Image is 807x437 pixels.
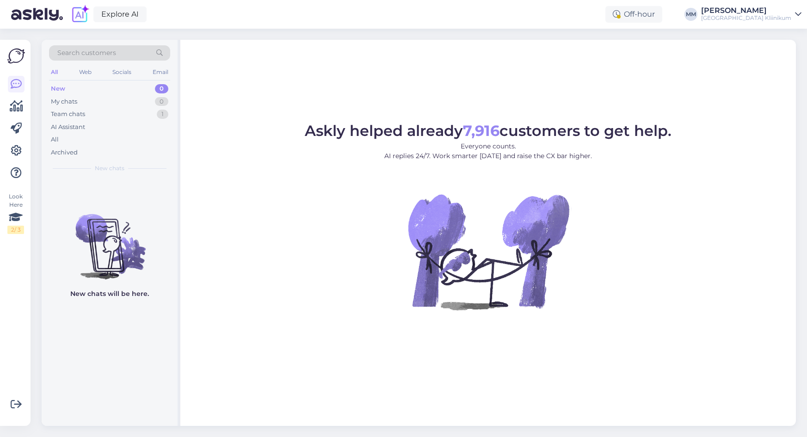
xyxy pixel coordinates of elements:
div: 1 [157,110,168,119]
span: Askly helped already customers to get help. [305,122,671,140]
b: 7,916 [463,122,499,140]
div: Look Here [7,192,24,234]
a: [PERSON_NAME][GEOGRAPHIC_DATA] Kliinikum [701,7,801,22]
div: Archived [51,148,78,157]
div: Email [151,66,170,78]
p: Everyone counts. AI replies 24/7. Work smarter [DATE] and raise the CX bar higher. [305,142,671,161]
div: 0 [155,97,168,106]
div: MM [684,8,697,21]
div: 0 [155,84,168,93]
div: Team chats [51,110,85,119]
div: Off-hour [605,6,662,23]
div: Web [77,66,93,78]
p: New chats will be here. [70,289,149,299]
div: AI Assistant [51,123,85,132]
div: New [51,84,65,93]
div: [PERSON_NAME] [701,7,791,14]
img: No chats [42,197,178,281]
span: Search customers [57,48,116,58]
img: No Chat active [405,168,572,335]
span: New chats [95,164,124,172]
div: [GEOGRAPHIC_DATA] Kliinikum [701,14,791,22]
img: explore-ai [70,5,90,24]
div: All [51,135,59,144]
img: Askly Logo [7,47,25,65]
div: My chats [51,97,77,106]
a: Explore AI [93,6,147,22]
div: Socials [111,66,133,78]
div: 2 / 3 [7,226,24,234]
div: All [49,66,60,78]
